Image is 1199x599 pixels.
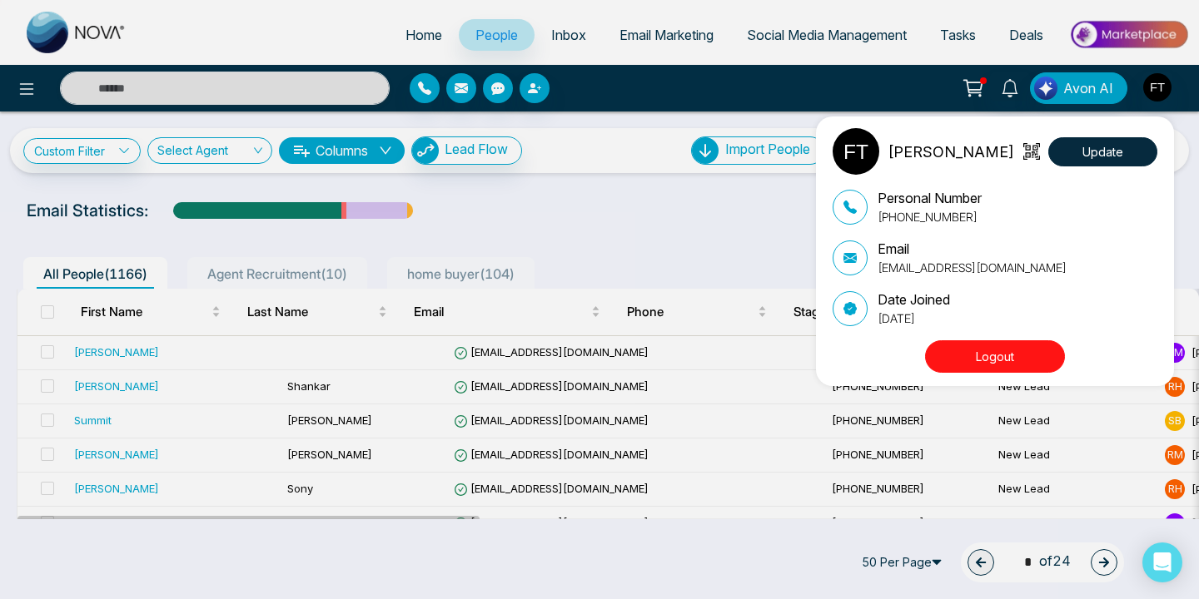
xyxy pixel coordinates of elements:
p: [PERSON_NAME] [888,141,1014,163]
p: [DATE] [878,309,950,327]
p: [EMAIL_ADDRESS][DOMAIN_NAME] [878,259,1067,276]
div: Open Intercom Messenger [1142,542,1182,582]
p: Date Joined [878,290,950,309]
button: Update [1048,137,1157,166]
p: [PHONE_NUMBER] [878,208,982,225]
p: Email [878,239,1067,259]
p: Personal Number [878,188,982,208]
button: Logout [925,340,1065,373]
